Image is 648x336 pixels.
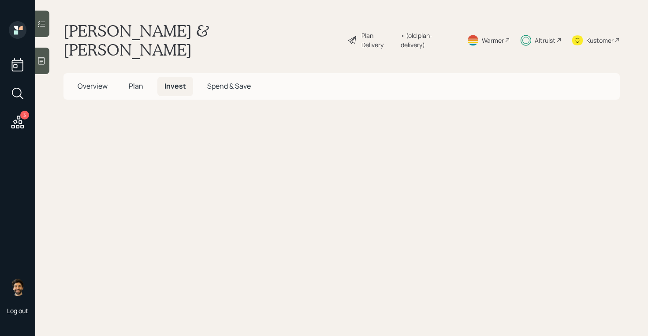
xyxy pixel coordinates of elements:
[78,81,108,91] span: Overview
[535,36,555,45] div: Altruist
[361,31,396,49] div: Plan Delivery
[129,81,143,91] span: Plan
[9,278,26,296] img: eric-schwartz-headshot.png
[586,36,614,45] div: Kustomer
[482,36,504,45] div: Warmer
[20,111,29,119] div: 3
[401,31,456,49] div: • (old plan-delivery)
[7,306,28,315] div: Log out
[63,21,340,59] h1: [PERSON_NAME] & [PERSON_NAME]
[164,81,186,91] span: Invest
[207,81,251,91] span: Spend & Save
